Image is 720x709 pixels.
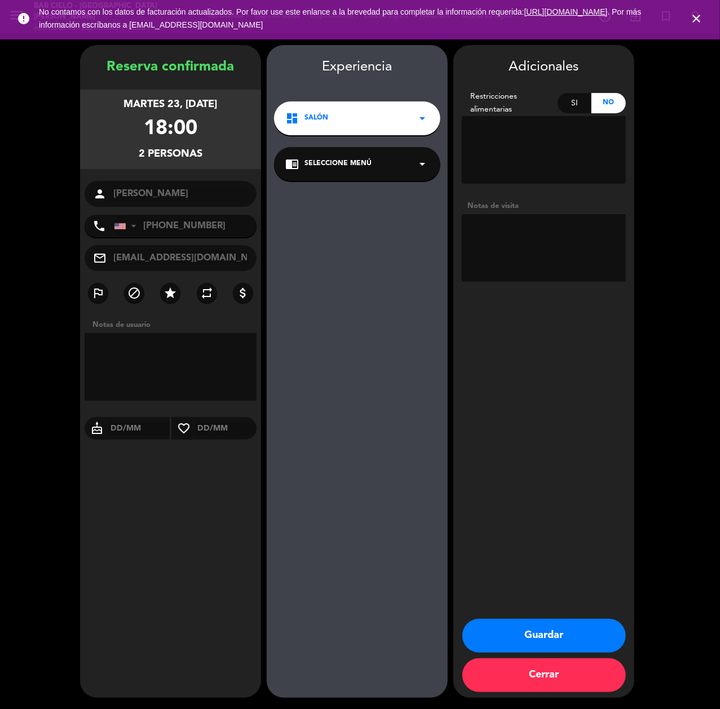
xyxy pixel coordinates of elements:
[462,619,626,653] button: Guardar
[236,286,250,300] i: attach_money
[285,112,299,125] i: dashboard
[139,146,202,162] div: 2 personas
[85,422,109,435] i: cake
[39,7,641,29] a: . Por más información escríbanos a [EMAIL_ADDRESS][DOMAIN_NAME]
[200,286,214,300] i: repeat
[91,286,105,300] i: outlined_flag
[462,200,626,212] div: Notas de visita
[109,422,170,436] input: DD/MM
[87,319,261,331] div: Notas de usuario
[124,96,218,113] div: martes 23, [DATE]
[267,56,448,78] div: Experiencia
[17,12,30,25] i: error
[524,7,608,16] a: [URL][DOMAIN_NAME]
[92,219,106,233] i: phone
[591,93,626,113] div: No
[304,113,328,124] span: Salón
[690,12,703,25] i: close
[416,112,429,125] i: arrow_drop_down
[285,157,299,171] i: chrome_reader_mode
[416,157,429,171] i: arrow_drop_down
[304,158,372,170] span: Seleccione Menú
[462,90,558,116] div: Restricciones alimentarias
[144,113,197,146] div: 18:00
[93,187,107,201] i: person
[171,422,196,435] i: favorite_border
[127,286,141,300] i: block
[462,658,626,692] button: Cerrar
[164,286,177,300] i: star
[114,215,140,237] div: United States: +1
[196,422,257,436] input: DD/MM
[80,56,261,78] div: Reserva confirmada
[462,56,626,78] div: Adicionales
[558,93,592,113] div: Si
[93,251,107,265] i: mail_outline
[39,7,641,29] span: No contamos con los datos de facturación actualizados. Por favor use este enlance a la brevedad p...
